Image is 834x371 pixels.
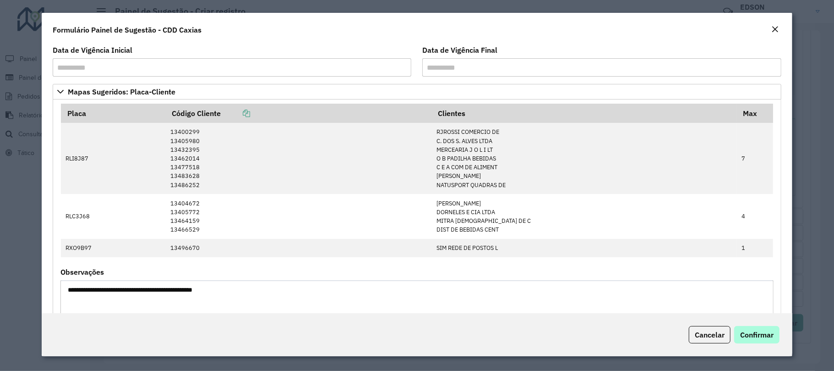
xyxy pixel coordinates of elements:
[53,24,202,35] h4: Formulário Painel de Sugestão - CDD Caxias
[736,239,773,257] td: 1
[68,88,175,95] span: Mapas Sugeridos: Placa-Cliente
[53,44,132,55] label: Data de Vigência Inicial
[771,26,779,33] em: Fechar
[769,24,781,36] button: Close
[432,239,737,257] td: SIM REDE DE POSTOS L
[53,84,781,100] a: Mapas Sugeridos: Placa-Cliente
[165,239,432,257] td: 13496670
[165,104,432,123] th: Código Cliente
[422,44,497,55] label: Data de Vigência Final
[432,104,737,123] th: Clientes
[60,266,104,277] label: Observações
[734,326,779,343] button: Confirmar
[61,194,166,239] td: RLC3J68
[689,326,730,343] button: Cancelar
[61,104,166,123] th: Placa
[221,109,250,118] a: Copiar
[61,239,166,257] td: RXO9B97
[695,330,725,339] span: Cancelar
[165,194,432,239] td: 13404672 13405772 13464159 13466529
[165,123,432,194] td: 13400299 13405980 13432395 13462014 13477518 13483628 13486252
[432,123,737,194] td: RJROSSI COMERCIO DE C. DOS S. ALVES LTDA MERCEARIA J O L I LT O B PADILHA BEBIDAS C E A COM DE AL...
[736,104,773,123] th: Max
[740,330,774,339] span: Confirmar
[53,100,781,370] div: Mapas Sugeridos: Placa-Cliente
[61,123,166,194] td: RLI8J87
[736,194,773,239] td: 4
[736,123,773,194] td: 7
[432,194,737,239] td: [PERSON_NAME] DORNELES E CIA LTDA MITRA [DEMOGRAPHIC_DATA] DE C DIST DE BEBIDAS CENT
